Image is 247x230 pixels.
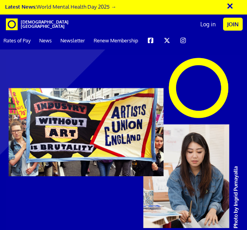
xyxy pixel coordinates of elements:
[21,20,40,29] span: [DEMOGRAPHIC_DATA][GEOGRAPHIC_DATA]
[5,3,36,10] strong: Latest News:
[5,3,116,10] a: Latest News:World Mental Health Day 2025 →
[196,15,220,34] a: Log in
[90,31,142,49] a: Renew Membership
[36,31,55,49] a: News
[223,18,243,31] a: Join
[57,31,89,49] a: Newsletter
